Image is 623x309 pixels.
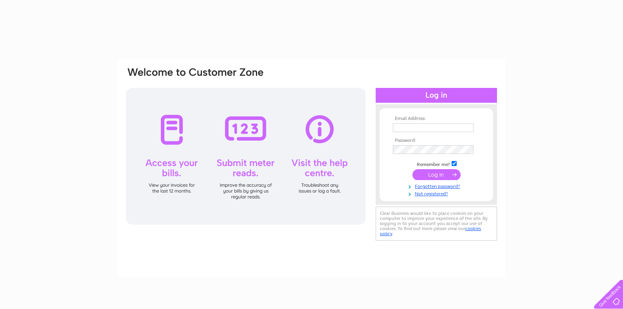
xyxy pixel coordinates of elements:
a: Not registered? [393,189,482,197]
a: cookies policy [380,226,481,236]
a: Forgotten password? [393,182,482,189]
th: Email Address: [391,116,482,121]
td: Remember me? [391,160,482,168]
input: Submit [412,169,461,180]
th: Password: [391,138,482,143]
div: Clear Business would like to place cookies on your computer to improve your experience of the sit... [376,207,497,241]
